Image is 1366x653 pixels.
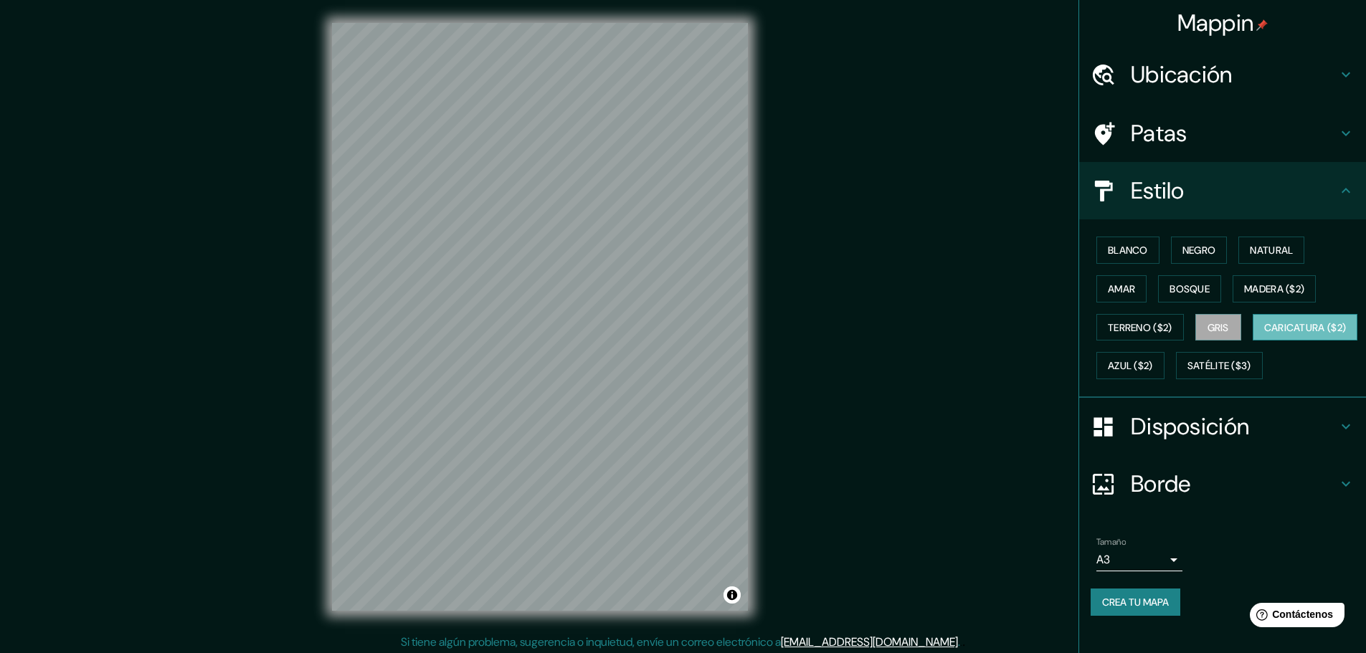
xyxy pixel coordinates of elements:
[1096,275,1147,302] button: Amar
[962,634,965,649] font: .
[1253,314,1358,341] button: Caricatura ($2)
[1238,237,1304,264] button: Natural
[724,586,741,604] button: Activar o desactivar atribución
[1171,237,1228,264] button: Negro
[1096,237,1159,264] button: Blanco
[1096,548,1182,571] div: A3
[1256,19,1268,31] img: pin-icon.png
[1158,275,1221,302] button: Bosque
[1079,398,1366,455] div: Disposición
[1176,352,1263,379] button: Satélite ($3)
[1170,282,1210,295] font: Bosque
[1108,360,1153,373] font: Azul ($2)
[1233,275,1316,302] button: Madera ($2)
[1208,321,1229,334] font: Gris
[1096,314,1184,341] button: Terreno ($2)
[1131,59,1233,90] font: Ubicación
[1131,176,1185,206] font: Estilo
[1195,314,1241,341] button: Gris
[1096,552,1110,567] font: A3
[1108,244,1148,257] font: Blanco
[1108,282,1135,295] font: Amar
[1182,244,1216,257] font: Negro
[1096,536,1126,548] font: Tamaño
[1079,455,1366,513] div: Borde
[332,23,748,611] canvas: Mapa
[1079,105,1366,162] div: Patas
[1187,360,1251,373] font: Satélite ($3)
[1131,469,1191,499] font: Borde
[1102,596,1169,609] font: Crea tu mapa
[960,634,962,649] font: .
[1264,321,1347,334] font: Caricatura ($2)
[401,634,781,649] font: Si tiene algún problema, sugerencia o inquietud, envíe un correo electrónico a
[1250,244,1293,257] font: Natural
[1079,46,1366,103] div: Ubicación
[1238,597,1350,637] iframe: Lanzador de widgets de ayuda
[1108,321,1172,334] font: Terreno ($2)
[1096,352,1165,379] button: Azul ($2)
[1091,588,1180,616] button: Crea tu mapa
[1131,411,1249,442] font: Disposición
[1244,282,1304,295] font: Madera ($2)
[958,634,960,649] font: .
[1131,118,1187,148] font: Patas
[781,634,958,649] a: [EMAIL_ADDRESS][DOMAIN_NAME]
[1177,8,1254,38] font: Mappin
[1079,162,1366,219] div: Estilo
